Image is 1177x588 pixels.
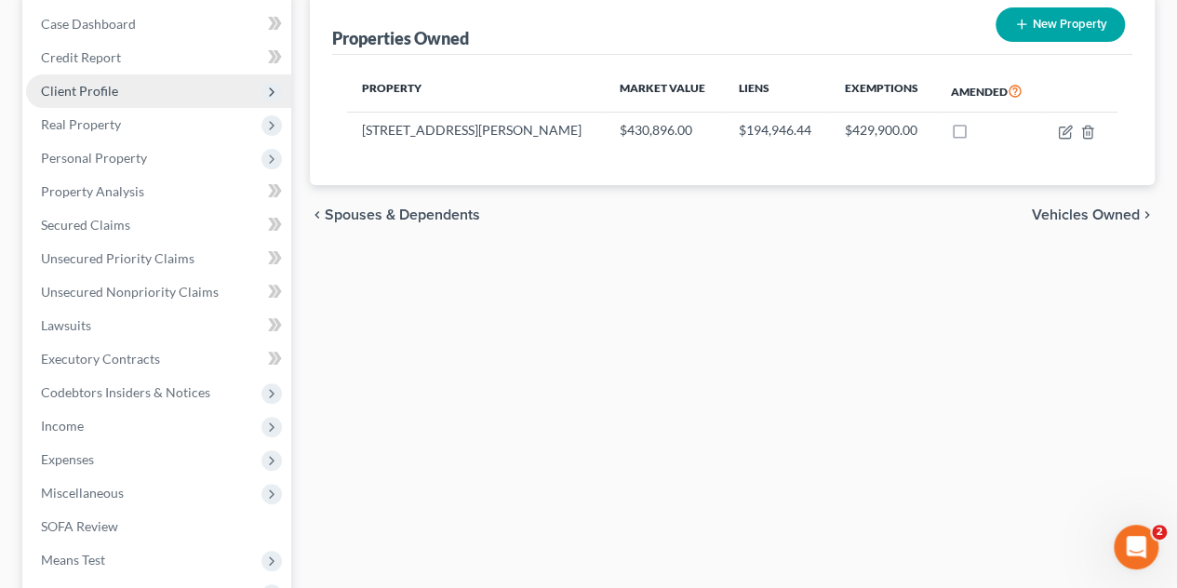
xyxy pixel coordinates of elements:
button: chevron_left Spouses & Dependents [310,207,480,222]
a: Secured Claims [26,208,291,242]
span: Means Test [41,552,105,568]
i: chevron_left [310,207,325,222]
th: Exemptions [829,70,936,113]
a: Property Analysis [26,175,291,208]
span: Real Property [41,116,121,132]
div: Properties Owned [332,27,469,49]
span: Property Analysis [41,183,144,199]
span: Miscellaneous [41,485,124,501]
td: $429,900.00 [829,113,936,148]
span: Expenses [41,451,94,467]
span: 2 [1152,525,1167,540]
button: New Property [996,7,1125,42]
a: Case Dashboard [26,7,291,41]
span: Unsecured Nonpriority Claims [41,284,219,300]
i: chevron_right [1140,207,1155,222]
td: $194,946.44 [724,113,830,148]
td: $430,896.00 [605,113,724,148]
span: Client Profile [41,83,118,99]
th: Property [347,70,605,113]
th: Liens [724,70,830,113]
span: Credit Report [41,49,121,65]
span: Spouses & Dependents [325,207,480,222]
span: Vehicles Owned [1032,207,1140,222]
a: Executory Contracts [26,342,291,376]
span: Personal Property [41,150,147,166]
button: Vehicles Owned chevron_right [1032,207,1155,222]
span: Codebtors Insiders & Notices [41,384,210,400]
span: Lawsuits [41,317,91,333]
a: Lawsuits [26,309,291,342]
a: SOFA Review [26,510,291,543]
a: Credit Report [26,41,291,74]
iframe: Intercom live chat [1114,525,1158,569]
th: Amended [936,70,1040,113]
span: Unsecured Priority Claims [41,250,194,266]
td: [STREET_ADDRESS][PERSON_NAME] [347,113,605,148]
a: Unsecured Nonpriority Claims [26,275,291,309]
th: Market Value [605,70,724,113]
span: Income [41,418,84,434]
span: Executory Contracts [41,351,160,367]
a: Unsecured Priority Claims [26,242,291,275]
span: Secured Claims [41,217,130,233]
span: Case Dashboard [41,16,136,32]
span: SOFA Review [41,518,118,534]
